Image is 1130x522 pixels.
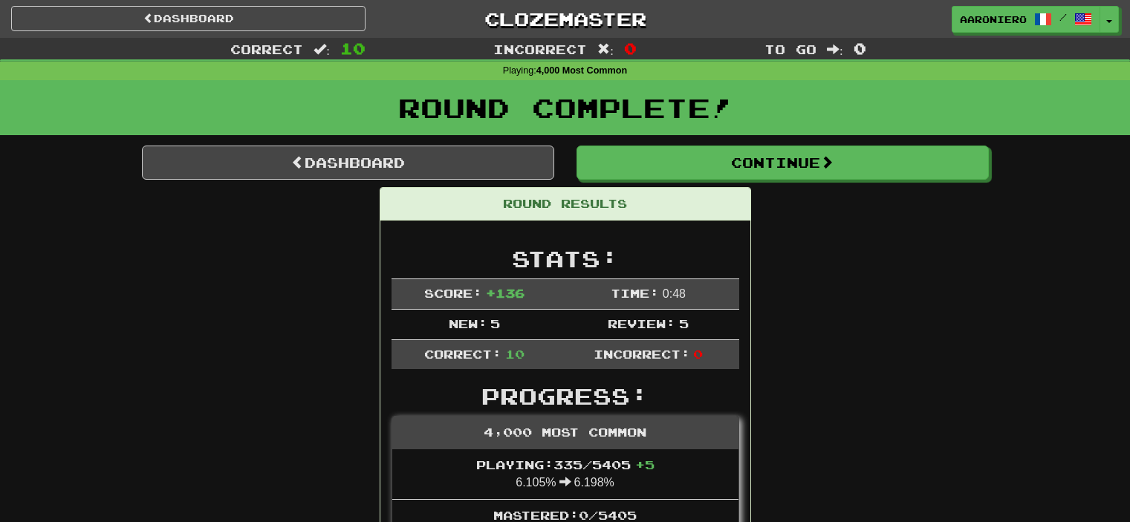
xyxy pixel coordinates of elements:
span: Incorrect: [594,347,690,361]
span: 0 [854,39,866,57]
h1: Round Complete! [5,93,1125,123]
h2: Stats: [392,247,739,271]
span: Correct: [424,347,501,361]
a: Aaroniero / [952,6,1100,33]
span: : [597,43,614,56]
span: Playing: 335 / 5405 [476,457,655,472]
a: Dashboard [142,146,554,180]
div: Round Results [380,188,750,221]
span: Mastered: 0 / 5405 [493,508,637,522]
span: 5 [679,316,689,330]
li: 6.105% 6.198% [392,449,738,500]
div: 4,000 Most Common [392,417,738,449]
span: + 136 [486,286,525,300]
span: Correct [230,42,303,56]
span: Aaroniero [960,13,1027,26]
span: 5 [490,316,500,330]
span: 0 [693,347,703,361]
span: : [314,43,330,56]
h2: Progress: [392,384,739,408]
span: Score: [424,286,482,300]
button: Continue [577,146,989,180]
span: 0 [624,39,637,57]
span: / [1059,12,1067,22]
span: To go [764,42,816,56]
span: New: [449,316,487,330]
span: 10 [505,347,525,361]
span: 0 : 48 [663,287,686,300]
span: Incorrect [493,42,587,56]
span: + 5 [635,457,655,472]
a: Dashboard [11,6,366,31]
span: Time: [611,286,659,300]
strong: 4,000 Most Common [536,65,627,76]
a: Clozemaster [388,6,742,32]
span: 10 [340,39,366,57]
span: Review: [608,316,675,330]
span: : [827,43,843,56]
